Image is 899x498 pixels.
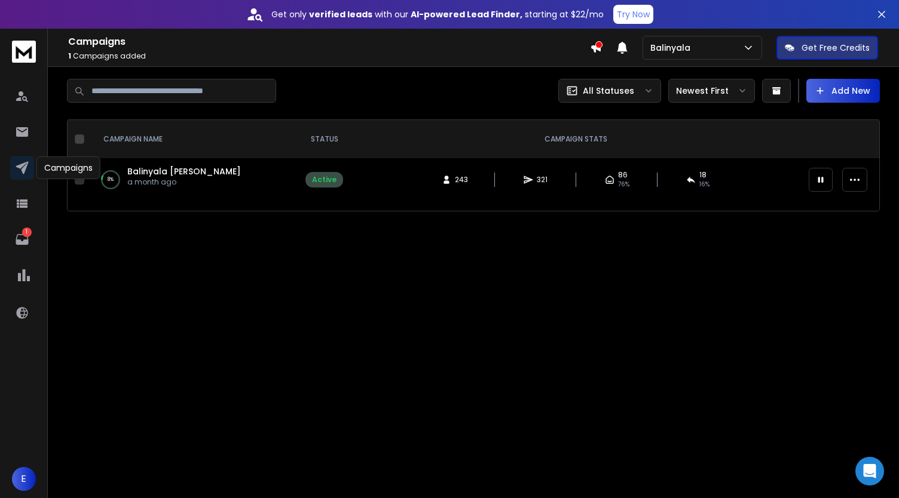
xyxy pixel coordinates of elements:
[12,41,36,63] img: logo
[455,175,468,185] span: 243
[699,170,707,180] span: 18
[309,8,372,20] strong: verified leads
[855,457,884,485] div: Open Intercom Messenger
[776,36,878,60] button: Get Free Credits
[68,35,590,49] h1: Campaigns
[650,42,695,54] p: Balinyala
[802,42,870,54] p: Get Free Credits
[89,120,298,158] th: CAMPAIGN NAME
[68,51,590,61] p: Campaigns added
[127,177,241,187] p: a month ago
[271,8,604,20] p: Get only with our starting at $22/mo
[668,79,755,103] button: Newest First
[583,85,634,97] p: All Statuses
[312,175,337,185] div: Active
[12,467,36,491] button: E
[699,180,710,189] span: 16 %
[108,174,114,186] p: 8 %
[298,120,350,158] th: STATUS
[618,180,629,189] span: 76 %
[68,51,71,61] span: 1
[350,120,802,158] th: CAMPAIGN STATS
[89,158,298,201] td: 8%Balinyala [PERSON_NAME]a month ago
[411,8,522,20] strong: AI-powered Lead Finder,
[10,228,34,251] a: 1
[127,165,241,177] a: Balinyala [PERSON_NAME]
[613,5,653,24] button: Try Now
[537,175,549,185] span: 321
[617,8,650,20] p: Try Now
[22,228,32,237] p: 1
[618,170,628,180] span: 86
[806,79,880,103] button: Add New
[36,156,100,179] div: Campaigns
